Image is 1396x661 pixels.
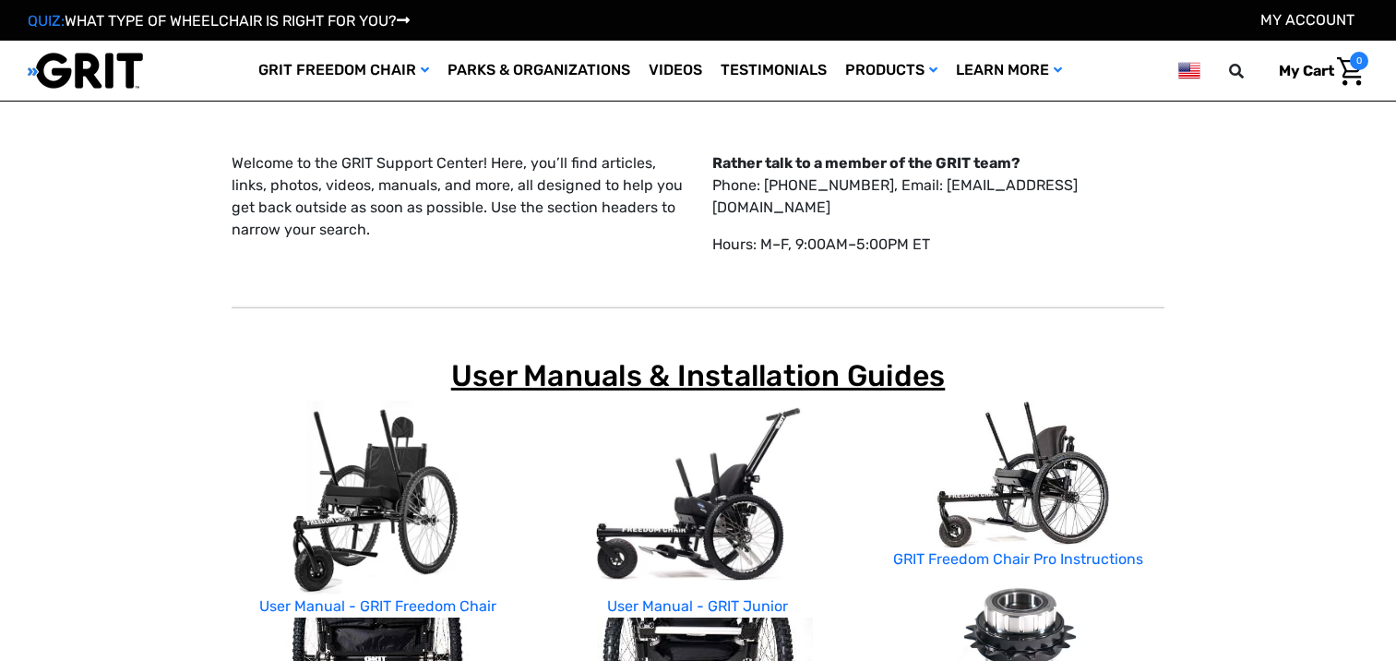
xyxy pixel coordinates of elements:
[639,41,711,101] a: Videos
[1279,62,1334,79] span: My Cart
[1260,11,1354,29] a: Account
[1178,59,1200,82] img: us.png
[711,41,836,101] a: Testimonials
[28,52,143,90] img: GRIT All-Terrain Wheelchair and Mobility Equipment
[1265,52,1368,90] a: Cart with 0 items
[893,550,1143,568] a: GRIT Freedom Chair Pro Instructions
[712,152,1164,219] p: Phone: [PHONE_NUMBER], Email: [EMAIL_ADDRESS][DOMAIN_NAME]
[259,597,496,615] a: User Manual - GRIT Freedom Chair
[836,41,947,101] a: Products
[1237,52,1265,90] input: Search
[1350,52,1368,70] span: 0
[1150,542,1388,629] iframe: Tidio Chat
[28,12,410,30] a: QUIZ:WHAT TYPE OF WHEELCHAIR IS RIGHT FOR YOU?
[451,358,946,393] span: User Manuals & Installation Guides
[232,152,684,241] p: Welcome to the GRIT Support Center! Here, you’ll find articles, links, photos, videos, manuals, a...
[607,597,788,615] a: User Manual - GRIT Junior
[249,41,438,101] a: GRIT Freedom Chair
[712,154,1020,172] strong: Rather talk to a member of the GRIT team?
[947,41,1071,101] a: Learn More
[712,234,1164,256] p: Hours: M–F, 9:00AM–5:00PM ET
[28,12,65,30] span: QUIZ:
[438,41,639,101] a: Parks & Organizations
[1337,57,1364,86] img: Cart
